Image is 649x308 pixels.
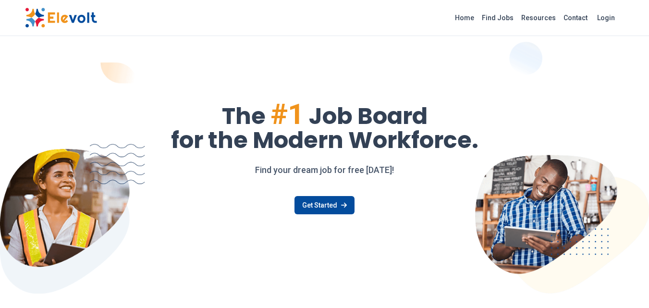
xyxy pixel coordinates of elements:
p: Find your dream job for free [DATE]! [25,163,625,177]
h1: The Job Board for the Modern Workforce. [25,100,625,152]
a: Login [591,8,621,27]
a: Contact [560,10,591,25]
a: Home [451,10,478,25]
a: Get Started [294,196,355,214]
a: Find Jobs [478,10,517,25]
span: #1 [270,97,304,131]
img: Elevolt [25,8,97,28]
a: Resources [517,10,560,25]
